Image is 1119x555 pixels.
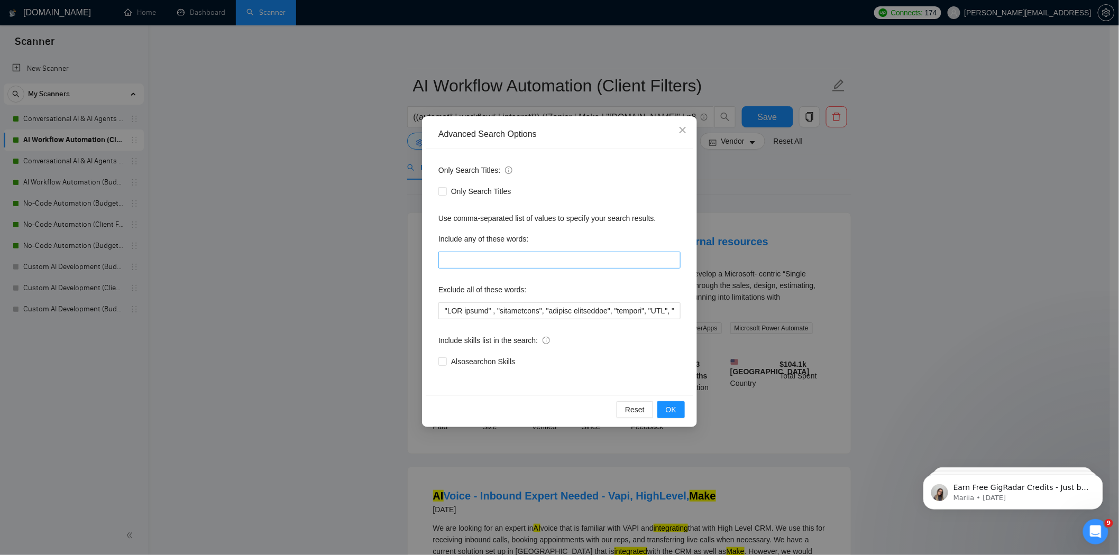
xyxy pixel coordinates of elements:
[617,401,653,418] button: Reset
[438,128,681,140] div: Advanced Search Options
[447,356,519,367] span: Also search on Skills
[666,404,676,415] span: OK
[438,164,512,176] span: Only Search Titles:
[438,281,527,298] label: Exclude all of these words:
[505,166,512,174] span: info-circle
[625,404,645,415] span: Reset
[657,401,685,418] button: OK
[907,452,1119,526] iframe: Intercom notifications message
[1105,519,1113,528] span: 9
[438,212,681,224] div: Use comma-separated list of values to specify your search results.
[1083,519,1108,544] iframe: Intercom live chat
[447,186,516,197] span: Only Search Titles
[668,116,697,145] button: Close
[438,335,550,346] span: Include skills list in the search:
[438,230,528,247] label: Include any of these words:
[543,337,550,344] span: info-circle
[678,126,687,134] span: close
